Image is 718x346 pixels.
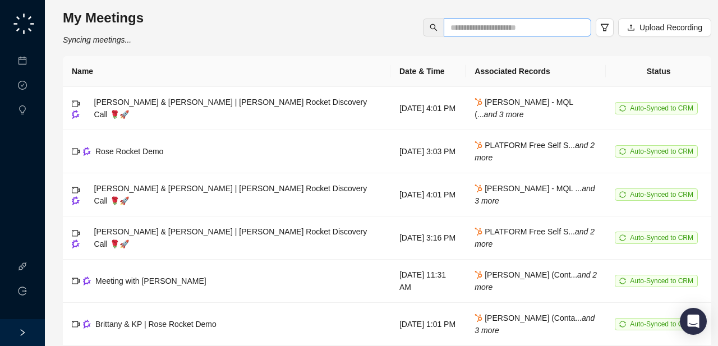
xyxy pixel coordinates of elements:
td: [DATE] 3:03 PM [390,130,466,173]
img: gong-Dwh8HbPa.png [83,147,91,155]
td: [DATE] 3:16 PM [390,216,466,260]
span: Auto-Synced to CRM [630,277,693,285]
img: logo-small-C4UdH2pc.png [11,11,36,36]
span: Auto-Synced to CRM [630,147,693,155]
span: video-camera [72,320,80,328]
td: [DATE] 4:01 PM [390,173,466,216]
img: gong-Dwh8HbPa.png [83,320,91,328]
span: Auto-Synced to CRM [630,234,693,242]
span: [PERSON_NAME] & [PERSON_NAME] | [PERSON_NAME] Rocket Discovery Call 🌹🚀 [94,184,367,205]
span: sync [619,234,626,241]
i: and 2 more [475,227,595,248]
span: video-camera [72,277,80,285]
span: Auto-Synced to CRM [630,191,693,199]
span: sync [619,191,626,198]
span: [PERSON_NAME] - MQL ... [475,184,595,205]
td: [DATE] 1:01 PM [390,303,466,346]
i: and 3 more [475,184,595,205]
span: Rose Rocket Demo [95,147,163,156]
img: gong-Dwh8HbPa.png [72,239,80,248]
td: [DATE] 11:31 AM [390,260,466,303]
span: [PERSON_NAME] (Conta... [475,313,595,335]
span: Auto-Synced to CRM [630,320,693,328]
span: upload [627,24,635,31]
td: [DATE] 4:01 PM [390,87,466,130]
span: filter [600,23,609,32]
span: sync [619,278,626,284]
button: Upload Recording [618,19,711,36]
th: Associated Records [466,56,606,87]
span: video-camera [72,186,80,194]
span: Brittany & KP | Rose Rocket Demo [95,320,217,329]
span: video-camera [72,229,80,237]
span: PLATFORM Free Self S... [475,141,595,162]
i: and 2 more [475,141,595,162]
img: gong-Dwh8HbPa.png [72,196,80,205]
i: and 2 more [475,270,597,292]
i: Syncing meetings... [63,35,131,44]
span: [PERSON_NAME] - MQL (... [475,98,573,119]
span: video-camera [72,100,80,108]
th: Status [606,56,711,87]
span: sync [619,148,626,155]
span: search [430,24,438,31]
span: Auto-Synced to CRM [630,104,693,112]
span: [PERSON_NAME] & [PERSON_NAME] | [PERSON_NAME] Rocket Discovery Call 🌹🚀 [94,98,367,119]
i: and 3 more [475,313,595,335]
h3: My Meetings [63,9,144,27]
img: gong-Dwh8HbPa.png [83,276,91,285]
span: right [19,329,26,336]
i: and 3 more [484,110,524,119]
span: sync [619,105,626,112]
span: [PERSON_NAME] (Cont... [475,270,597,292]
th: Date & Time [390,56,466,87]
span: sync [619,321,626,327]
span: Upload Recording [639,21,702,34]
img: gong-Dwh8HbPa.png [72,110,80,118]
div: Open Intercom Messenger [680,308,707,335]
span: PLATFORM Free Self S... [475,227,595,248]
span: Meeting with [PERSON_NAME] [95,276,206,285]
span: [PERSON_NAME] & [PERSON_NAME] | [PERSON_NAME] Rocket Discovery Call 🌹🚀 [94,227,367,248]
span: video-camera [72,147,80,155]
th: Name [63,56,390,87]
span: logout [18,287,27,296]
